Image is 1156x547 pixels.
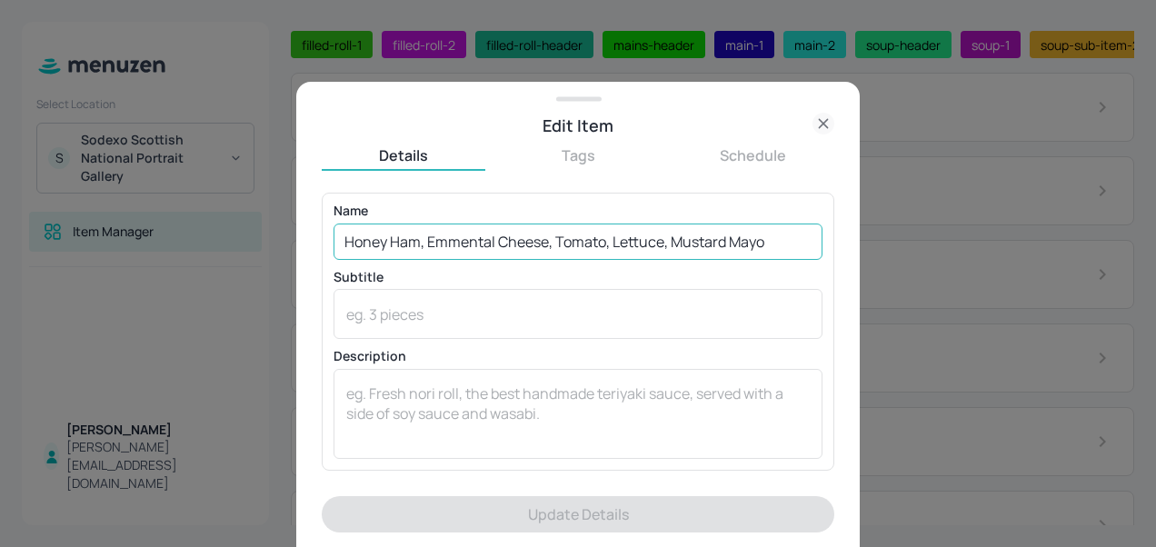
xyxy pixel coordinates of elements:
p: Subtitle [334,271,822,283]
input: eg. Chicken Teriyaki Sushi Roll [334,224,822,260]
p: Description [334,350,822,363]
p: Name [334,204,822,217]
div: Edit Item [322,113,834,138]
button: Schedule [671,145,834,165]
button: Tags [496,145,660,165]
button: Details [322,145,485,165]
